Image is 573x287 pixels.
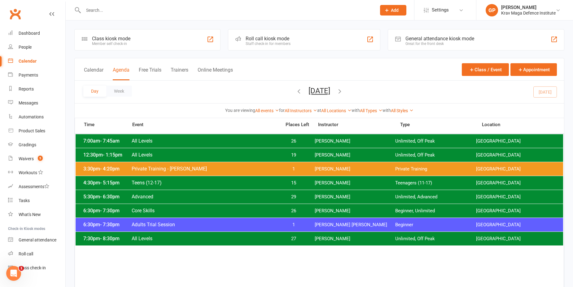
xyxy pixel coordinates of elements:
[395,138,476,144] span: Unlimited, Off Peak
[279,108,285,113] strong: for
[476,236,557,242] span: [GEOGRAPHIC_DATA]
[100,194,120,200] span: - 6:30pm
[82,194,131,200] span: 5:30pm
[100,222,120,227] span: - 7:30pm
[82,166,131,172] span: 3:30pm
[225,108,255,113] strong: You are viewing
[8,233,65,247] a: General attendance kiosk mode
[82,180,131,186] span: 4:30pm
[19,237,56,242] div: General attendance
[8,82,65,96] a: Reports
[395,222,476,228] span: Beginner
[246,42,291,46] div: Staff check-in for members
[315,194,396,200] span: [PERSON_NAME]
[113,67,129,80] button: Agenda
[315,180,396,186] span: [PERSON_NAME]
[19,184,49,189] div: Assessments
[8,166,65,180] a: Workouts
[82,122,132,129] span: Time
[103,152,122,158] span: - 1:15pm
[19,45,32,50] div: People
[8,138,65,152] a: Gradings
[139,67,161,80] button: Free Trials
[8,110,65,124] a: Automations
[82,222,131,227] span: 6:30pm
[106,86,132,97] button: Week
[7,6,23,22] a: Clubworx
[84,67,103,80] button: Calendar
[405,36,474,42] div: General attendance kiosk mode
[8,208,65,222] a: What's New
[8,194,65,208] a: Tasks
[255,108,279,113] a: All events
[462,63,509,76] button: Class / Event
[476,152,557,158] span: [GEOGRAPHIC_DATA]
[8,261,65,275] a: Class kiosk mode
[476,222,557,228] span: [GEOGRAPHIC_DATA]
[82,138,131,144] span: 7:00am
[100,166,120,172] span: - 4:20pm
[308,86,330,95] button: [DATE]
[315,166,396,172] span: [PERSON_NAME]
[8,247,65,261] a: Roll call
[131,222,278,227] span: Adults Trial Session
[383,108,391,113] strong: with
[380,5,406,15] button: Add
[19,198,30,203] div: Tasks
[476,138,557,144] span: [GEOGRAPHIC_DATA]
[19,251,33,256] div: Roll call
[83,86,106,97] button: Day
[278,138,310,144] span: 26
[19,212,41,217] div: What's New
[8,124,65,138] a: Product Sales
[100,236,120,241] span: - 8:30pm
[131,152,278,158] span: All Levels
[246,36,291,42] div: Roll call kiosk mode
[19,86,34,91] div: Reports
[318,122,400,127] span: Instructor
[19,265,46,270] div: Class check-in
[131,180,278,186] span: Teens (12-17)
[100,138,120,144] span: - 7:45am
[476,194,557,200] span: [GEOGRAPHIC_DATA]
[8,54,65,68] a: Calendar
[315,152,396,158] span: [PERSON_NAME]
[501,5,556,10] div: [PERSON_NAME]
[432,3,449,17] span: Settings
[19,266,24,271] span: 1
[482,122,564,127] span: Location
[281,122,313,127] span: Places Left
[395,152,476,158] span: Unlimited, Off Peak
[278,194,310,200] span: 29
[476,180,557,186] span: [GEOGRAPHIC_DATA]
[8,180,65,194] a: Assessments
[8,40,65,54] a: People
[395,166,476,172] span: Private Training
[100,180,120,186] span: - 5:15pm
[395,194,476,200] span: Unlimited, Advanced
[100,208,120,214] span: - 7:30pm
[285,108,317,113] a: All Instructors
[476,166,557,172] span: [GEOGRAPHIC_DATA]
[19,73,38,77] div: Payments
[391,108,413,113] a: All Styles
[19,142,36,147] div: Gradings
[198,67,233,80] button: Online Meetings
[19,128,45,133] div: Product Sales
[38,156,43,161] span: 5
[171,67,188,80] button: Trainers
[395,208,476,214] span: Beginner, Unlimited
[82,208,131,214] span: 6:30pm
[400,122,482,127] span: Type
[19,59,37,64] div: Calendar
[8,26,65,40] a: Dashboard
[81,6,372,15] input: Search...
[6,266,21,281] iframe: Intercom live chat
[131,208,278,214] span: Core Skills
[352,108,360,113] strong: with
[278,180,310,186] span: 15
[321,108,352,113] a: All Locations
[131,166,278,172] span: Private Training - [PERSON_NAME]
[19,100,38,105] div: Messages
[82,236,131,241] span: 7:30pm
